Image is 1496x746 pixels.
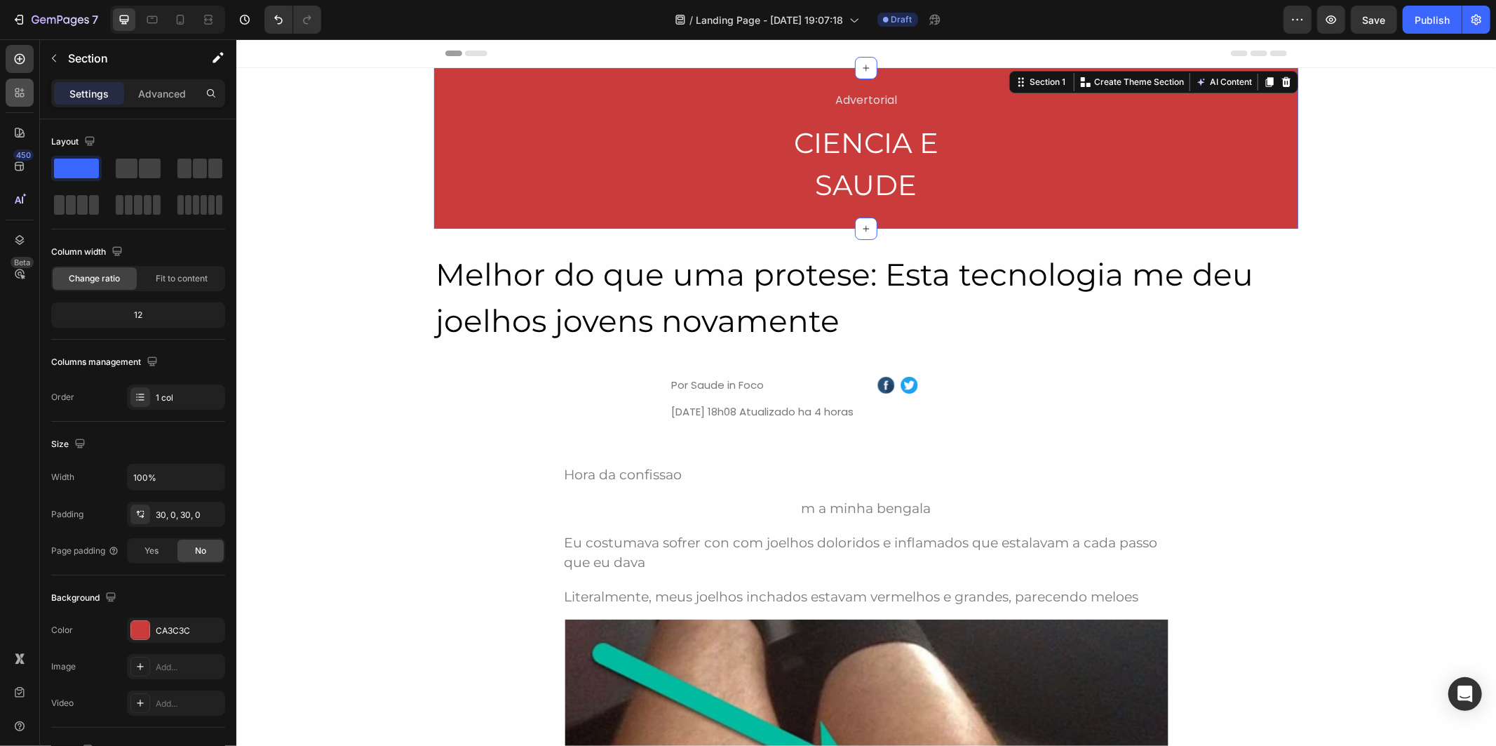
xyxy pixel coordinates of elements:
[326,493,934,535] div: Eu costumava sofrer con com joelhos doloridos e inflamados que estalavam a cada passo que eu dava
[13,149,34,161] div: 450
[51,624,73,637] div: Color
[539,81,721,168] h2: CIENCIA E SAUDE
[156,272,208,285] span: Fit to content
[51,353,161,372] div: Columns management
[236,39,1496,746] iframe: Design area
[858,36,948,49] p: Create Theme Section
[264,6,321,34] div: Undo/Redo
[156,509,222,521] div: 30, 0, 30, 0
[790,36,832,49] div: Section 1
[326,547,934,570] div: Literalmente, meus joelhos inchados estavam vermelhos e grandes, parecendo meloes
[433,337,619,356] div: Por Saude in Foco
[54,305,222,325] div: 12
[51,545,119,557] div: Page padding
[69,86,109,101] p: Settings
[51,243,126,262] div: Column width
[51,471,74,484] div: Width
[539,50,721,73] div: Advertorial
[326,425,934,448] div: Hora da confissao
[326,458,934,481] div: m a minha bengala
[195,545,206,557] span: No
[51,660,76,673] div: Image
[156,392,222,404] div: 1 col
[1363,14,1386,26] span: Save
[69,272,121,285] span: Change ratio
[144,545,159,557] span: Yes
[51,589,119,608] div: Background
[51,133,98,152] div: Layout
[51,435,88,454] div: Size
[1403,6,1462,34] button: Publish
[156,661,222,674] div: Add...
[156,698,222,710] div: Add...
[11,257,34,268] div: Beta
[92,11,98,28] p: 7
[198,211,1062,306] h2: Melhor do que uma protese: Esta tecnologia me deu joelhos jovens novamente
[51,508,83,521] div: Padding
[68,50,183,67] p: Section
[1448,677,1482,711] div: Open Intercom Messenger
[891,13,912,26] span: Draft
[128,465,224,490] input: Auto
[51,391,74,404] div: Order
[156,625,222,637] div: CA3C3C
[696,13,844,27] span: Landing Page - [DATE] 19:07:18
[51,697,74,710] div: Video
[433,364,619,382] div: [DATE] 18h08 Atualizado ha 4 horas
[6,6,105,34] button: 7
[690,13,694,27] span: /
[1351,6,1397,34] button: Save
[138,86,186,101] p: Advanced
[1415,13,1450,27] div: Publish
[957,34,1018,51] button: AI Content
